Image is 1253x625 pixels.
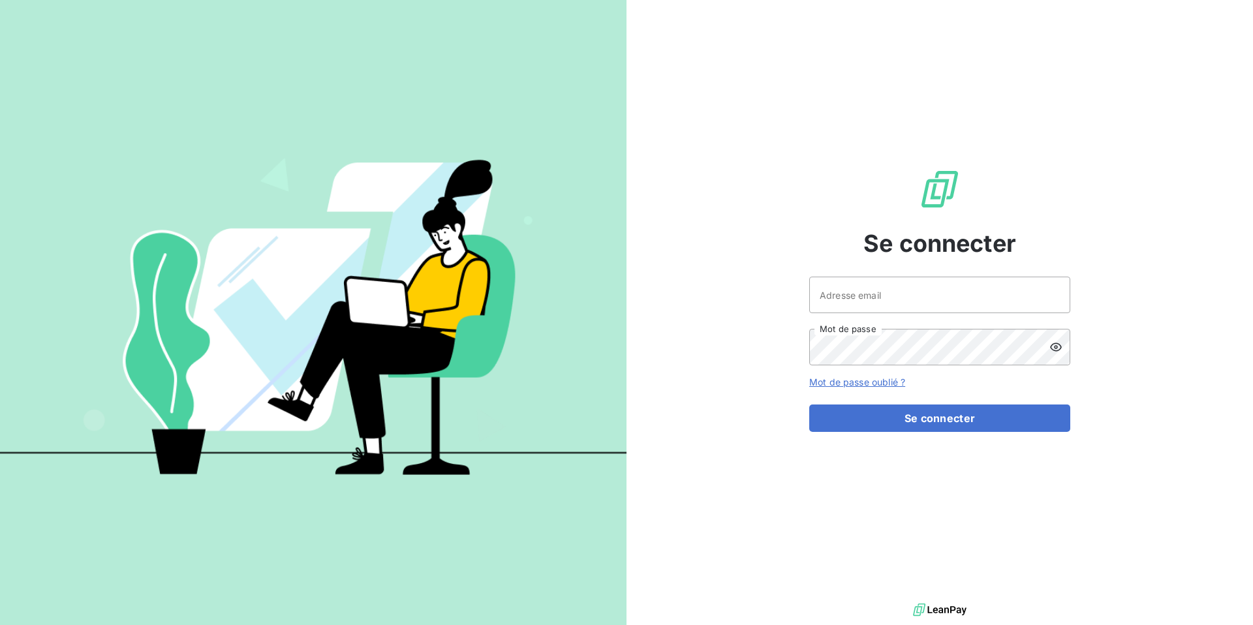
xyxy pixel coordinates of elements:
[863,226,1016,261] span: Se connecter
[809,404,1070,432] button: Se connecter
[919,168,961,210] img: Logo LeanPay
[809,376,905,388] a: Mot de passe oublié ?
[809,277,1070,313] input: placeholder
[913,600,967,620] img: logo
